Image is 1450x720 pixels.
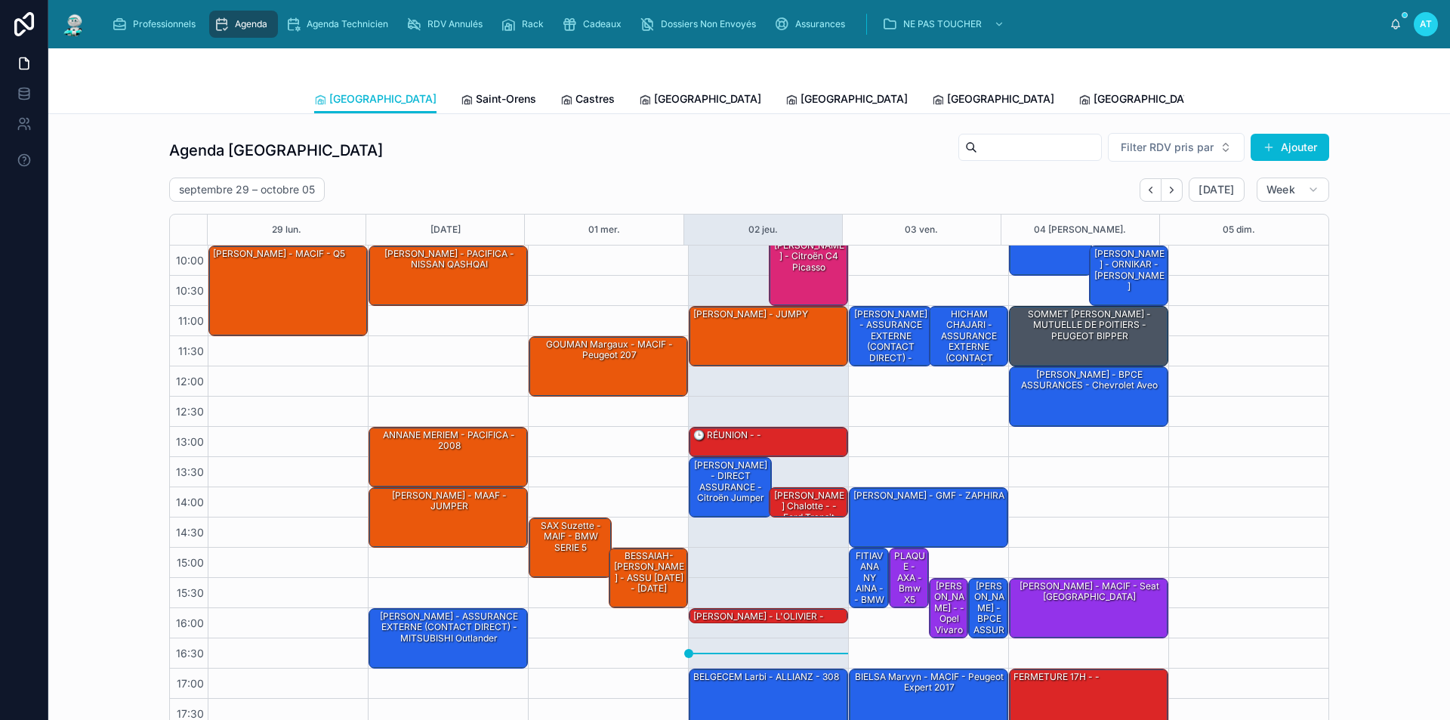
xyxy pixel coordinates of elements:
span: [DATE] [1199,183,1234,196]
a: [GEOGRAPHIC_DATA] [932,85,1054,116]
button: 01 mer. [588,215,620,245]
button: Back [1140,178,1162,202]
div: [PERSON_NAME] - BPCE ASSURANCES - C4 [969,579,1007,638]
div: ANNANE MERIEM - PACIFICA - 2008 [369,428,527,487]
span: Week [1266,183,1295,196]
div: SAX Suzette - MAIF - BMW SERIE 5 [532,519,610,555]
button: Select Button [1108,133,1245,162]
div: [PERSON_NAME] - BPCE ASSURANCES - Chevrolet aveo [1010,367,1168,426]
button: 03 ven. [905,215,938,245]
button: Week [1257,178,1329,202]
div: FITIAVANA NY AINA - - BMW SERIE 1 [850,548,888,607]
div: BIELSA Marvyn - MACIF - Peugeot Expert 2017 [852,670,1007,695]
div: [PERSON_NAME] - JUMPY [692,307,810,321]
div: [PERSON_NAME] - [PERSON_NAME] - Citroën C4 Picasso [772,217,847,274]
span: 17:00 [173,677,208,690]
div: FERMETURE 17H - - [1012,670,1101,684]
div: 🕒 RÉUNION - - [692,428,763,442]
div: SOMMET [PERSON_NAME] - MUTUELLE DE POITIERS - PEUGEOT BIPPER [1010,307,1168,366]
span: Professionnels [133,18,196,30]
a: Dossiers Non Envoyés [635,11,767,38]
div: HICHAM CHAJARI - ASSURANCE EXTERNE (CONTACT DIRECT) - Mercedes Classe A [932,307,1007,397]
div: ANNANE MERIEM - PACIFICA - 2008 [372,428,526,453]
span: [GEOGRAPHIC_DATA] [947,91,1054,107]
div: [PERSON_NAME] - L'OLIVIER - [692,610,825,623]
span: Castres [575,91,615,107]
a: RDV Annulés [402,11,493,38]
span: [GEOGRAPHIC_DATA] [1094,91,1201,107]
a: [GEOGRAPHIC_DATA] [785,85,908,116]
div: [PERSON_NAME] chalotte - - ford transit 2013 mk6 [770,488,848,517]
span: [GEOGRAPHIC_DATA] [654,91,761,107]
span: Rack [522,18,544,30]
div: [PERSON_NAME] - PACIFICA - NISSAN QASHQAI [372,247,526,272]
div: [PERSON_NAME] - - opel vivaro [932,579,967,637]
div: SOMMET [PERSON_NAME] - MUTUELLE DE POITIERS - PEUGEOT BIPPER [1012,307,1167,343]
h2: septembre 29 – octobre 05 [179,182,315,197]
a: Assurances [770,11,856,38]
a: Rack [496,11,554,38]
h1: Agenda [GEOGRAPHIC_DATA] [169,140,383,161]
span: AT [1420,18,1432,30]
span: Assurances [795,18,845,30]
div: [PERSON_NAME] - DIRECT ASSURANCE - Citroën jumper [690,458,771,517]
span: 10:30 [172,284,208,297]
span: 17:30 [173,707,208,720]
div: [PERSON_NAME] - GMF - ZAPHIRA [850,488,1007,547]
div: 🕒 RÉUNION - - [690,428,847,456]
div: HICHAM CHAJARI - ASSURANCE EXTERNE (CONTACT DIRECT) - Mercedes Classe A [930,307,1008,366]
a: Agenda [209,11,278,38]
div: scrollable content [100,8,1390,41]
div: BESSAIAH-[PERSON_NAME] - ASSU [DATE] - [DATE] [609,548,688,607]
a: Saint-Orens [461,85,536,116]
div: 02 jeu. [748,215,778,245]
span: 11:00 [174,314,208,327]
a: Ajouter [1251,134,1329,161]
span: 10:00 [172,254,208,267]
div: [PERSON_NAME] - MACIF - Q5 [209,246,367,335]
div: [PERSON_NAME] - [PERSON_NAME] - Citroën C4 Picasso [770,216,848,305]
img: App logo [60,12,88,36]
a: Agenda Technicien [281,11,399,38]
div: [PERSON_NAME] - ORNIKAR - [PERSON_NAME] [1090,246,1168,305]
span: [GEOGRAPHIC_DATA] [801,91,908,107]
a: [GEOGRAPHIC_DATA] [639,85,761,116]
div: [PERSON_NAME] - BPCE ASSURANCES - C4 [971,579,1007,659]
button: [DATE] [430,215,461,245]
div: [PERSON_NAME] - ASSURANCE EXTERNE (CONTACT DIRECT) - PEUGEOT Partner [852,307,930,387]
span: 11:30 [174,345,208,357]
div: [PERSON_NAME] - MAAF - JUMPER [372,489,526,514]
span: 14:00 [172,496,208,508]
a: [GEOGRAPHIC_DATA] [314,85,437,114]
div: [PERSON_NAME] - - opel vivaro [930,579,968,638]
span: 16:30 [172,647,208,660]
div: [PERSON_NAME] - ASSURANCE EXTERNE (CONTACT DIRECT) - PEUGEOT Partner [850,307,931,366]
button: Next [1162,178,1183,202]
div: [PERSON_NAME] - ASSURANCE EXTERNE (CONTACT DIRECT) - MITSUBISHI Outlander [372,610,526,645]
div: [PERSON_NAME] - GMF - ZAPHIRA [852,489,1006,502]
button: [DATE] [1189,178,1244,202]
div: [PERSON_NAME] - ASSURANCE EXTERNE (CONTACT DIRECT) - MITSUBISHI Outlander [369,609,527,668]
button: 29 lun. [272,215,301,245]
div: [PERSON_NAME] - MACIF - seat [GEOGRAPHIC_DATA] [1010,579,1168,638]
div: BESSAIAH-[PERSON_NAME] - ASSU [DATE] - [DATE] [612,549,687,596]
span: 14:30 [172,526,208,539]
span: 15:00 [173,556,208,569]
a: [GEOGRAPHIC_DATA] [1078,85,1201,116]
button: 05 dim. [1223,215,1255,245]
div: [PERSON_NAME] - JUMPY [690,307,847,366]
span: NE PAS TOUCHER [903,18,982,30]
span: Agenda Technicien [307,18,388,30]
div: [PERSON_NAME] chalotte - - ford transit 2013 mk6 [772,489,847,536]
span: 16:00 [172,616,208,629]
div: SAX Suzette - MAIF - BMW SERIE 5 [529,518,611,577]
a: Professionnels [107,11,206,38]
span: 13:30 [172,465,208,478]
span: Saint-Orens [476,91,536,107]
div: [PERSON_NAME] - MACIF - seat [GEOGRAPHIC_DATA] [1012,579,1167,604]
span: [GEOGRAPHIC_DATA] [329,91,437,107]
span: 12:00 [172,375,208,388]
span: RDV Annulés [427,18,483,30]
